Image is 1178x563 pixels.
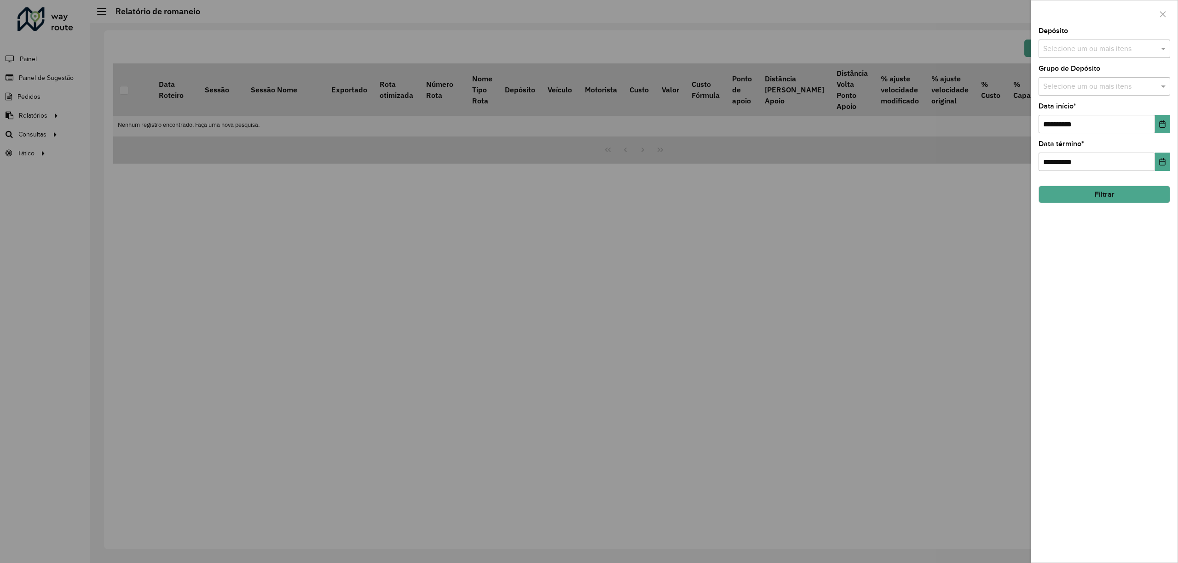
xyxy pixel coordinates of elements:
[1039,101,1076,112] label: Data início
[1039,63,1100,74] label: Grupo de Depósito
[1039,186,1170,203] button: Filtrar
[1039,25,1068,36] label: Depósito
[1039,138,1084,149] label: Data término
[1155,153,1170,171] button: Choose Date
[1155,115,1170,133] button: Choose Date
